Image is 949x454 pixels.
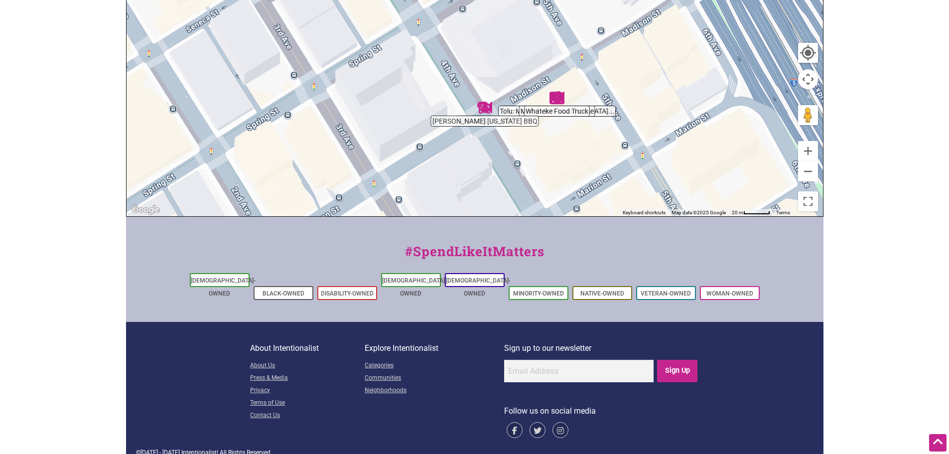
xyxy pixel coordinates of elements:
button: Drag Pegman onto the map to open Street View [798,105,818,125]
img: Google [129,203,162,216]
button: Zoom in [798,141,818,161]
a: Communities [365,372,504,385]
span: 20 m [732,210,743,215]
a: Press & Media [250,372,365,385]
button: Map camera controls [798,69,818,89]
button: Map Scale: 20 m per 50 pixels [729,209,773,216]
button: Toggle fullscreen view [798,191,818,212]
a: Native-Owned [580,290,624,297]
a: Veteran-Owned [641,290,691,297]
div: #SpendLikeItMatters [126,242,823,271]
a: Black-Owned [263,290,304,297]
a: Categories [365,360,504,372]
a: Neighborhoods [365,385,504,397]
a: Disability-Owned [321,290,374,297]
button: Keyboard shortcuts [623,209,666,216]
a: About Us [250,360,365,372]
a: [DEMOGRAPHIC_DATA]-Owned [191,277,256,297]
a: [DEMOGRAPHIC_DATA]-Owned [446,277,511,297]
div: C. Davis Texas BBQ [477,100,492,115]
button: Zoom out [798,161,818,181]
a: Terms of Use [250,397,365,410]
a: Open this area in Google Maps (opens a new window) [129,203,162,216]
a: Minority-Owned [513,290,564,297]
div: Whateke Food Truck [549,90,564,105]
button: Your Location [798,43,818,63]
input: Email Address [504,360,654,382]
a: [DEMOGRAPHIC_DATA]-Owned [382,277,447,297]
p: About Intentionalist [250,342,365,355]
input: Sign Up [657,360,697,382]
p: Explore Intentionalist [365,342,504,355]
span: Map data ©2025 Google [672,210,726,215]
p: Sign up to our newsletter [504,342,699,355]
a: Privacy [250,385,365,397]
a: Woman-Owned [706,290,753,297]
div: Scroll Back to Top [929,434,947,452]
a: Terms (opens in new tab) [776,210,790,215]
a: Contact Us [250,410,365,422]
p: Follow us on social media [504,405,699,418]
